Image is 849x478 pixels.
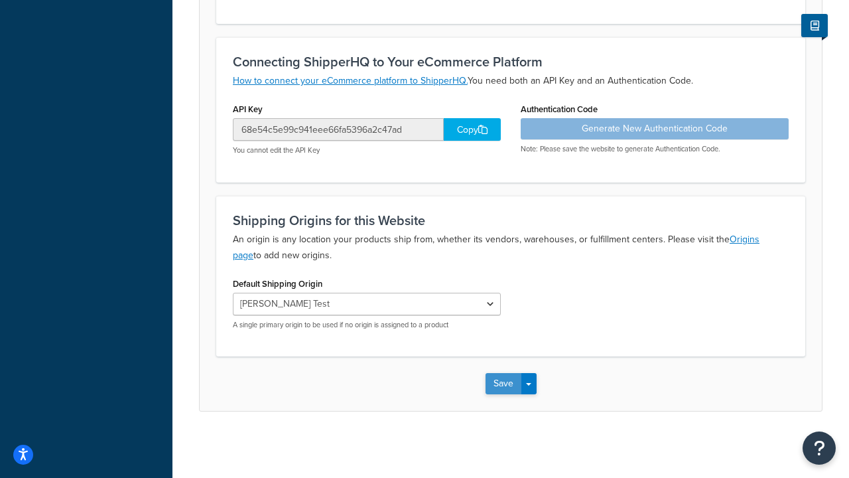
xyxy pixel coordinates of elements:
p: You cannot edit the API Key [233,145,501,155]
p: A single primary origin to be used if no origin is assigned to a product [233,320,501,330]
h3: Shipping Origins for this Website [233,213,789,228]
button: Open Resource Center [803,432,836,465]
button: Save [486,373,521,394]
label: Default Shipping Origin [233,279,322,289]
p: An origin is any location your products ship from, whether its vendors, warehouses, or fulfillmen... [233,232,789,264]
a: How to connect your eCommerce platform to ShipperHQ. [233,74,468,88]
a: Origins page [233,232,759,262]
h3: Connecting ShipperHQ to Your eCommerce Platform [233,54,789,69]
button: Show Help Docs [801,14,828,37]
p: You need both an API Key and an Authentication Code. [233,73,789,89]
label: API Key [233,104,263,114]
div: Copy [444,118,501,141]
p: Note: Please save the website to generate Authentication Code. [521,144,789,154]
label: Authentication Code [521,104,598,114]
